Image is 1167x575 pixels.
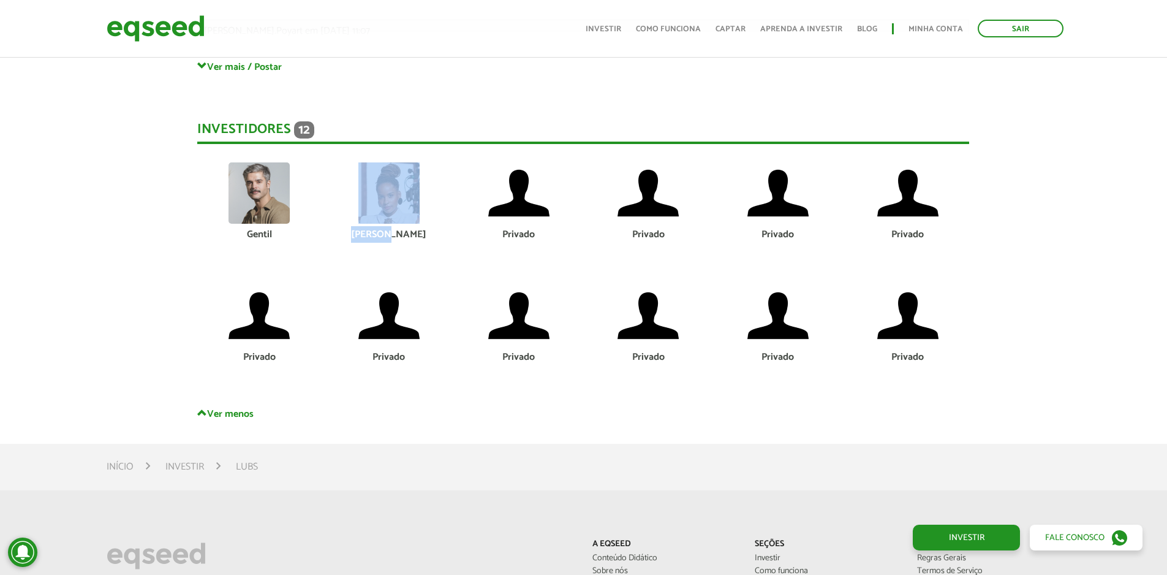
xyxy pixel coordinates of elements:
img: picture-123564-1758224931.png [228,162,290,224]
img: default-user.png [747,162,809,224]
div: Privado [852,352,964,362]
img: picture-90970-1668946421.jpg [358,162,420,224]
a: Como funciona [636,25,701,33]
div: Privado [592,230,704,240]
img: default-user.png [228,285,290,346]
a: Início [107,462,134,472]
span: 12 [294,121,314,139]
a: Aprenda a investir [760,25,842,33]
img: default-user.png [358,285,420,346]
img: default-user.png [877,162,939,224]
a: Conteúdo Didático [592,554,736,563]
a: Investir [586,25,621,33]
div: Privado [333,352,445,362]
img: default-user.png [488,162,550,224]
a: Regras Gerais [917,554,1061,563]
img: default-user.png [488,285,550,346]
div: Privado [852,230,964,240]
img: default-user.png [617,162,679,224]
div: Privado [722,352,834,362]
p: A EqSeed [592,539,736,550]
a: Blog [857,25,877,33]
a: Ver mais / Postar [197,61,969,72]
a: Ver menos [197,408,969,419]
a: Investir [165,462,204,472]
img: default-user.png [617,285,679,346]
li: Lubs [236,459,258,475]
div: Privado [463,230,575,240]
img: EqSeed Logo [107,539,206,573]
div: Gentil [203,230,315,240]
div: Privado [592,352,704,362]
div: [PERSON_NAME] [333,230,445,240]
div: Privado [722,230,834,240]
a: Sair [978,20,1063,37]
p: Seções [755,539,899,550]
img: default-user.png [747,285,809,346]
img: default-user.png [877,285,939,346]
a: Minha conta [908,25,963,33]
div: Investidores [197,121,969,144]
a: Investir [913,525,1020,550]
img: EqSeed [107,12,205,45]
a: Investir [755,554,899,563]
a: Captar [716,25,746,33]
div: Privado [463,352,575,362]
a: Fale conosco [1030,525,1142,550]
div: Privado [203,352,315,362]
